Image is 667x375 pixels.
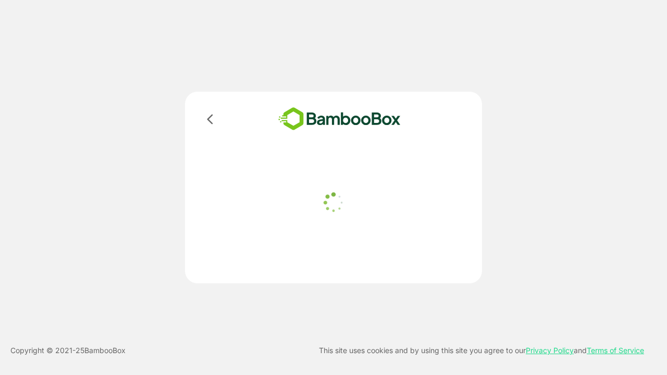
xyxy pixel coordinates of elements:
p: Copyright © 2021- 25 BambooBox [10,344,126,357]
p: This site uses cookies and by using this site you agree to our and [319,344,644,357]
img: bamboobox [263,104,416,134]
img: loader [320,190,347,216]
a: Privacy Policy [526,346,574,355]
a: Terms of Service [587,346,644,355]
